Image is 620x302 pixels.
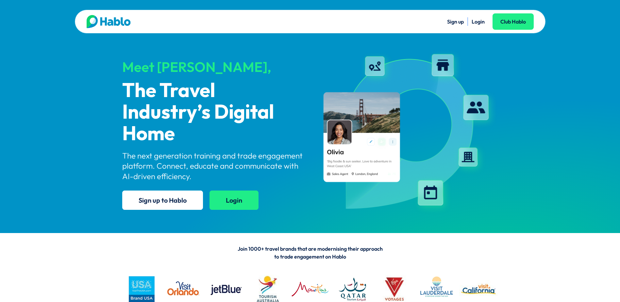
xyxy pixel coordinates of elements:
[87,15,131,28] img: Hablo logo main 2
[122,59,305,75] div: Meet [PERSON_NAME],
[447,18,464,25] a: Sign up
[472,18,485,25] a: Login
[122,151,305,181] p: The next generation training and trade engagement platform. Connect, educate and communicate with...
[493,13,534,30] a: Club Hablo
[316,49,498,215] img: hablo-profile-image
[122,80,305,145] p: The Travel Industry’s Digital Home
[209,191,259,210] a: Login
[122,191,203,210] a: Sign up to Hablo
[238,245,383,260] span: Join 1000+ travel brands that are modernising their approach to trade engagement on Hablo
